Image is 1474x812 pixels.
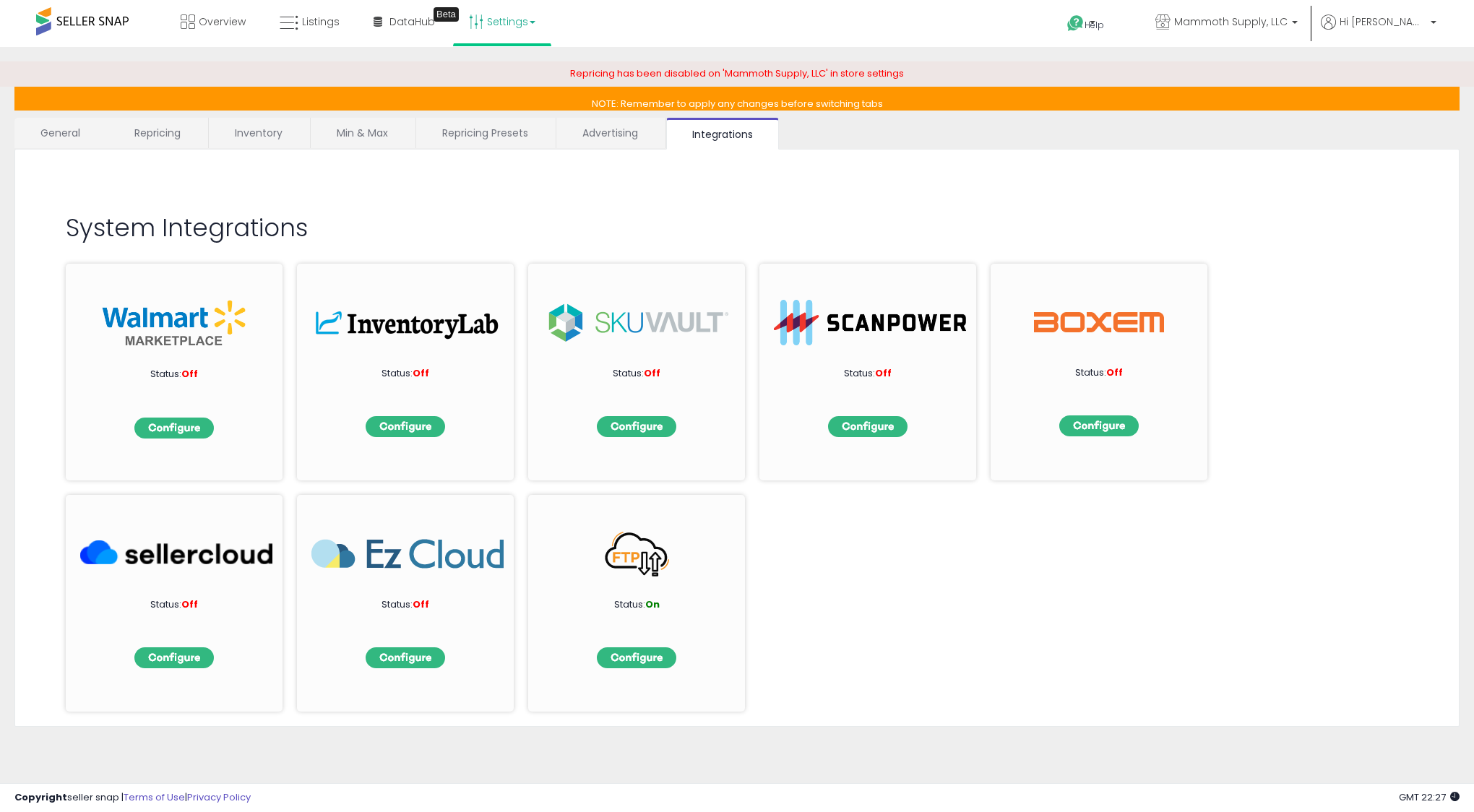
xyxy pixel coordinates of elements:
img: configbtn.png [597,416,676,437]
p: Status: [564,367,709,381]
a: Terms of Use [124,790,185,804]
img: Boxem Logo [1034,300,1164,345]
p: Status: [333,598,478,612]
span: Off [413,597,429,611]
span: Off [413,366,429,380]
strong: Copyright [14,790,67,804]
img: configbtn.png [1059,415,1139,436]
a: Help [1056,4,1132,47]
h2: System Integrations [66,215,1408,241]
span: Help [1085,19,1104,31]
a: General [14,118,107,148]
span: 2025-10-7 22:27 GMT [1399,790,1460,804]
a: Min & Max [311,118,414,148]
span: Off [644,366,660,380]
p: NOTE: Remember to apply any changes before switching tabs [14,87,1460,111]
p: Status: [1027,366,1171,380]
a: Inventory [209,118,309,148]
img: inv.png [311,300,504,345]
span: Repricing has been disabled on 'Mammoth Supply, LLC' in store settings [570,66,904,80]
p: Status: [564,598,709,612]
p: Status: [333,367,478,381]
a: Advertising [556,118,664,148]
a: Hi [PERSON_NAME] [1321,14,1436,47]
span: Off [181,597,198,611]
div: seller snap | | [14,791,251,805]
img: configbtn.png [597,647,676,668]
img: FTP_266x63.png [543,531,735,576]
i: Get Help [1066,14,1085,33]
img: configbtn.png [134,647,214,668]
span: Hi [PERSON_NAME] [1340,14,1426,29]
img: ScanPower-logo.png [774,300,966,345]
p: Status: [102,598,246,612]
a: Repricing [108,118,207,148]
img: configbtn.png [134,418,214,439]
div: Tooltip anchor [434,7,459,22]
span: Off [181,367,198,381]
span: DataHub [389,14,435,29]
a: Integrations [666,118,779,150]
img: configbtn.png [366,647,445,668]
p: Status: [102,368,246,381]
span: Listings [302,14,340,29]
p: Status: [796,367,940,381]
span: Overview [199,14,246,29]
img: EzCloud_266x63.png [311,531,504,576]
img: SellerCloud_266x63.png [80,531,272,576]
img: configbtn.png [828,416,908,437]
span: Off [1106,366,1123,379]
a: Repricing Presets [416,118,554,148]
img: walmart_int.png [102,300,246,347]
span: On [645,597,660,611]
img: configbtn.png [366,416,445,437]
span: Off [875,366,892,380]
img: sku.png [543,300,735,345]
a: Privacy Policy [187,790,251,804]
span: Mammoth Supply, LLC [1174,14,1288,29]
